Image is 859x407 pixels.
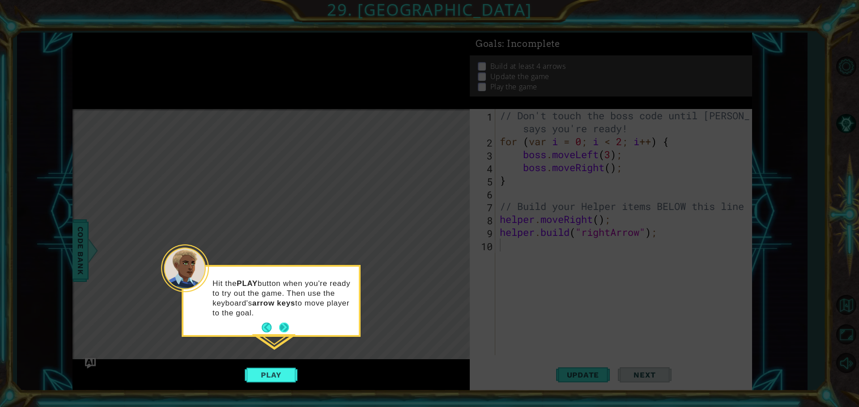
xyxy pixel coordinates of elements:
strong: PLAY [237,279,258,288]
button: Play [245,366,297,383]
strong: arrow keys [252,299,295,307]
p: Hit the button when you're ready to try out the game. Then use the keyboard's to move player to t... [213,279,353,318]
button: Back [262,323,279,332]
button: Next [279,323,289,332]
